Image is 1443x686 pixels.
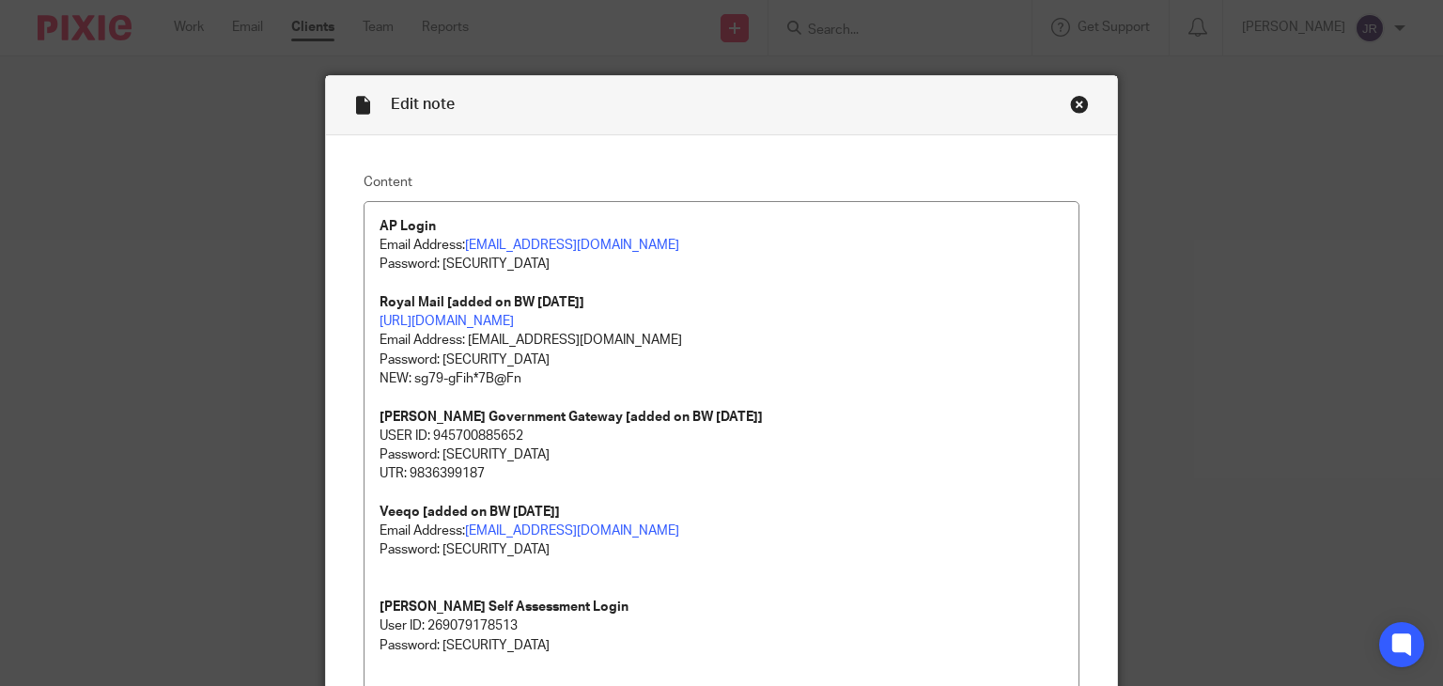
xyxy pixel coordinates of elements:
[1070,95,1089,114] div: Close this dialog window
[380,427,1064,445] p: USER ID: 945700885652
[380,331,1064,388] p: Email Address: [EMAIL_ADDRESS][DOMAIN_NAME] Password: [SECURITY_DATA] NEW: sg79-gFih*7B@Fn
[423,506,560,519] strong: [added on BW [DATE]]
[364,173,1080,192] label: Content
[380,600,628,614] strong: [PERSON_NAME] Self Assessment Login
[380,220,436,233] strong: AP Login
[380,540,1064,559] p: Password: [SECURITY_DATA]
[380,315,514,328] a: [URL][DOMAIN_NAME]
[391,97,455,112] span: Edit note
[380,464,1064,483] p: UTR: 9836399187
[465,524,679,538] a: [EMAIL_ADDRESS][DOMAIN_NAME]
[380,236,1064,255] p: Email Address:
[380,506,420,519] strong: Veeqo
[380,616,1064,635] p: User ID: 269079178513
[380,411,763,424] strong: [PERSON_NAME] Government Gateway [added on BW [DATE]]
[380,636,1064,655] p: Password: [SECURITY_DATA]
[465,239,679,252] a: [EMAIL_ADDRESS][DOMAIN_NAME]
[380,255,1064,273] p: Password: [SECURITY_DATA]
[380,445,1064,464] p: Password: [SECURITY_DATA]
[380,296,584,309] strong: Royal Mail [added on BW [DATE]]
[380,522,1064,540] p: Email Address:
